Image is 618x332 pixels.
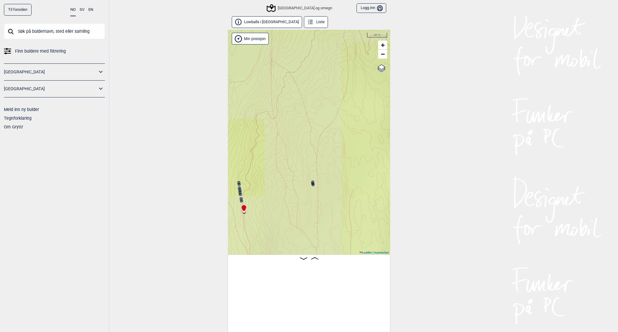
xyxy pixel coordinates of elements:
[4,23,105,39] input: Søk på buldernavn, sted eller samling
[4,4,32,16] a: Til forsiden
[4,107,39,112] a: Meld inn ny bulder
[378,41,387,50] a: Zoom in
[15,47,66,56] span: Finn buldere med filtrering
[4,124,23,129] a: Om Gryttr
[4,116,32,121] a: Tegnforklaring
[372,251,373,254] span: |
[4,47,105,56] a: Finn buldere med filtrering
[359,251,372,254] a: Leaflet
[378,50,387,59] a: Zoom out
[376,62,387,75] a: Layers
[381,50,385,58] span: −
[80,4,84,16] button: SV
[4,85,97,93] a: [GEOGRAPHIC_DATA]
[381,41,385,49] span: +
[367,33,387,38] div: 20 m
[4,68,97,76] a: [GEOGRAPHIC_DATA]
[268,5,332,12] div: [GEOGRAPHIC_DATA] og omegn
[232,16,302,28] button: Lowballs i [GEOGRAPHIC_DATA]
[232,33,269,45] div: Vis min posisjon
[88,4,93,16] button: EN
[70,4,76,16] button: NO
[304,16,328,28] button: Liste
[356,3,386,13] button: Logg inn
[374,251,389,254] a: Kartverket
